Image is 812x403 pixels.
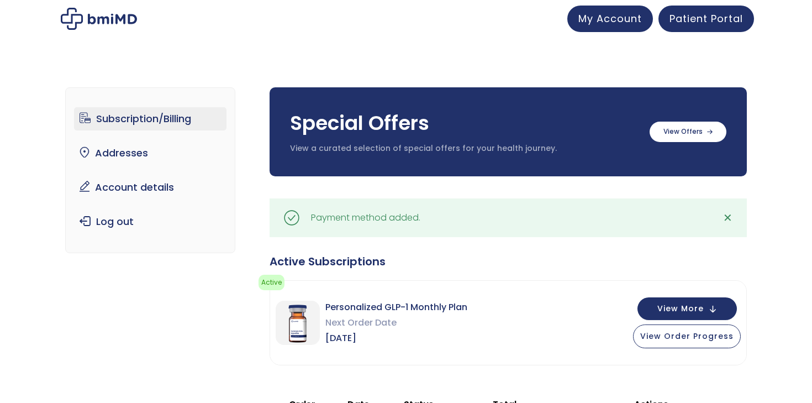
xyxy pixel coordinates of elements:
[276,301,320,345] img: Personalized GLP-1 Monthly Plan
[65,87,236,253] nav: Account pages
[716,207,739,229] a: ✕
[633,325,741,348] button: View Order Progress
[657,305,704,312] span: View More
[74,210,227,233] a: Log out
[567,6,653,32] a: My Account
[290,109,639,137] h3: Special Offers
[74,176,227,199] a: Account details
[311,210,420,226] div: Payment method added.
[325,315,467,331] span: Next Order Date
[658,6,754,32] a: Patient Portal
[290,143,639,154] p: View a curated selection of special offers for your health journey.
[640,331,734,342] span: View Order Progress
[637,297,737,320] button: View More
[61,8,137,30] img: My account
[74,107,227,130] a: Subscription/Billing
[325,331,467,346] span: [DATE]
[723,210,732,226] span: ✕
[270,254,747,269] div: Active Subscriptions
[669,12,743,25] span: Patient Portal
[259,275,284,290] span: Active
[578,12,642,25] span: My Account
[325,300,467,315] span: Personalized GLP-1 Monthly Plan
[74,142,227,165] a: Addresses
